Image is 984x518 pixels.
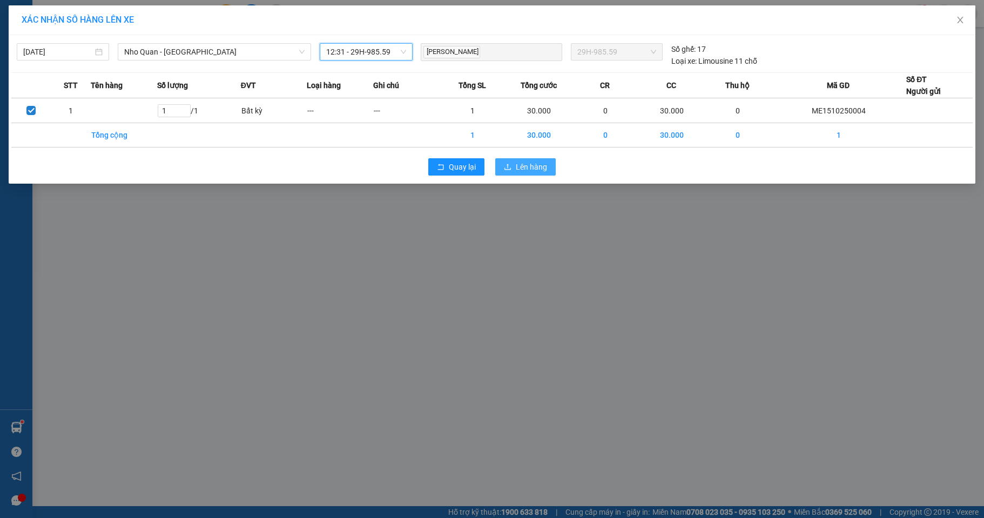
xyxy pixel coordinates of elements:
span: Loại hàng [307,79,341,91]
span: CC [666,79,676,91]
td: 1 [440,123,506,147]
td: / 1 [157,98,241,123]
td: Tổng cộng [91,123,157,147]
button: Close [945,5,975,36]
td: 1 [771,123,906,147]
span: [PERSON_NAME] [423,46,480,58]
td: Bất kỳ [241,98,307,123]
button: uploadLên hàng [495,158,556,176]
span: Mã GD [827,79,850,91]
td: 0 [572,98,638,123]
span: XÁC NHẬN SỐ HÀNG LÊN XE [22,15,134,25]
td: 30.000 [638,123,705,147]
span: Tổng cước [521,79,557,91]
div: Limousine 11 chỗ [671,55,757,67]
span: Loại xe: [671,55,697,67]
td: --- [373,98,440,123]
td: 1 [51,98,91,123]
td: 30.000 [638,98,705,123]
span: Lên hàng [516,161,547,173]
li: Số 2 [PERSON_NAME], [GEOGRAPHIC_DATA] [60,26,245,40]
span: rollback [437,163,444,172]
td: 0 [705,98,771,123]
button: rollbackQuay lại [428,158,484,176]
span: STT [64,79,78,91]
div: 17 [671,43,706,55]
span: Ghi chú [373,79,399,91]
span: Tên hàng [91,79,123,91]
span: Quay lại [449,161,476,173]
span: ĐVT [241,79,256,91]
span: Nho Quan - Hà Nội [124,44,305,60]
b: Duy Khang Limousine [87,12,217,26]
td: 30.000 [506,123,572,147]
span: upload [504,163,511,172]
td: --- [307,98,373,123]
img: logo.jpg [14,14,68,68]
span: CR [600,79,610,91]
span: 12:31 - 29H-985.59 [326,44,406,60]
span: Tổng SL [459,79,486,91]
td: ME1510250004 [771,98,906,123]
h1: NQT1510250008 [118,78,187,102]
input: 15/10/2025 [23,46,93,58]
b: Gửi khách hàng [102,56,203,69]
div: Số ĐT Người gửi [906,73,941,97]
span: down [299,49,305,55]
span: 29H-985.59 [577,44,656,60]
span: Số ghế: [671,43,696,55]
span: Số lượng [157,79,188,91]
td: 30.000 [506,98,572,123]
span: Thu hộ [725,79,750,91]
td: 1 [440,98,506,123]
td: 0 [705,123,771,147]
b: GỬI : VP [PERSON_NAME] [14,78,117,132]
li: Hotline: 19003086 [60,40,245,53]
span: close [956,16,965,24]
td: 0 [572,123,638,147]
